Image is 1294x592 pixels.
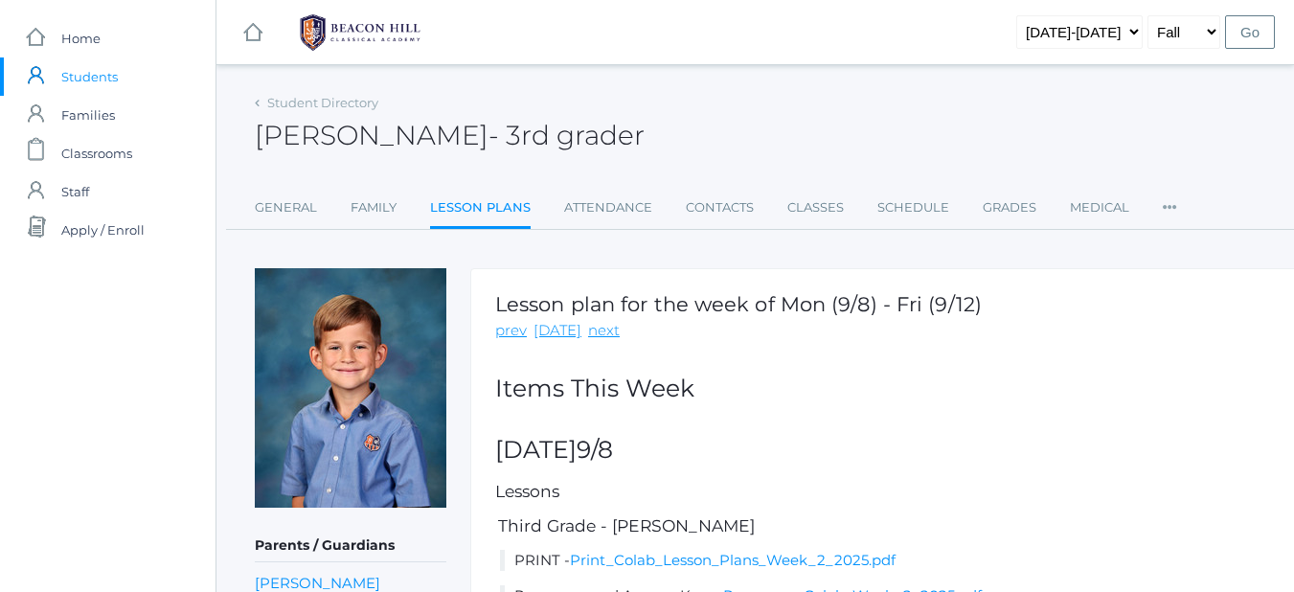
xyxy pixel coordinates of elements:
[61,19,101,57] span: Home
[61,172,89,211] span: Staff
[61,134,132,172] span: Classrooms
[267,95,378,110] a: Student Directory
[255,530,446,562] h5: Parents / Guardians
[255,189,317,227] a: General
[570,551,896,569] a: Print_Colab_Lesson_Plans_Week_2_2025.pdf
[288,9,432,57] img: BHCALogos-05-308ed15e86a5a0abce9b8dd61676a3503ac9727e845dece92d48e8588c001991.png
[1225,15,1275,49] input: Go
[787,189,844,227] a: Classes
[686,189,754,227] a: Contacts
[533,320,581,342] a: [DATE]
[351,189,397,227] a: Family
[495,320,527,342] a: prev
[488,119,645,151] span: - 3rd grader
[61,96,115,134] span: Families
[588,320,620,342] a: next
[1070,189,1129,227] a: Medical
[430,189,531,230] a: Lesson Plans
[577,435,613,464] span: 9/8
[255,268,446,508] img: Dustin Laubacher
[61,211,145,249] span: Apply / Enroll
[61,57,118,96] span: Students
[877,189,949,227] a: Schedule
[495,293,982,315] h1: Lesson plan for the week of Mon (9/8) - Fri (9/12)
[983,189,1036,227] a: Grades
[564,189,652,227] a: Attendance
[255,121,645,150] h2: [PERSON_NAME]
